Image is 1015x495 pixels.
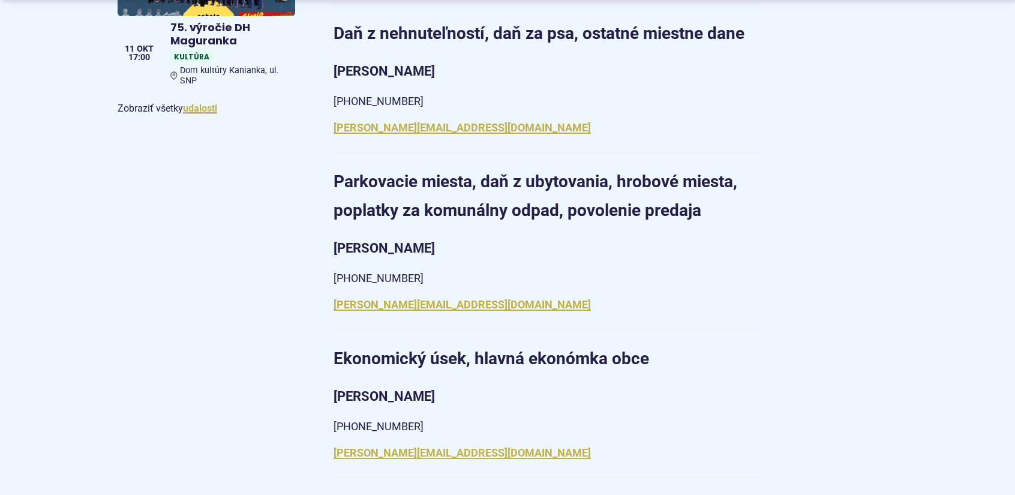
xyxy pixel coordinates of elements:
span: 17:00 [125,53,154,62]
p: [PHONE_NUMBER] [334,92,759,111]
p: [PHONE_NUMBER] [334,418,759,436]
a: [PERSON_NAME][EMAIL_ADDRESS][DOMAIN_NAME] [334,121,591,134]
strong: [PERSON_NAME] [334,64,435,79]
strong: [PERSON_NAME] [334,389,435,404]
strong: [PERSON_NAME] [334,241,435,256]
a: [PERSON_NAME][EMAIL_ADDRESS][DOMAIN_NAME] [334,446,591,459]
strong: Daň z nehnuteľností, daň za psa, ostatné miestne dane [334,23,744,43]
a: [PERSON_NAME][EMAIL_ADDRESS][DOMAIN_NAME] [334,298,591,311]
span: 11 [125,45,134,53]
strong: Ekonomický úsek, hlavná ekonómka obce [334,349,649,368]
a: Zobraziť všetky udalosti [183,103,217,114]
span: Dom kultúry Kanianka, ul. SNP [180,65,290,86]
span: Kultúra [170,50,213,63]
span: okt [137,45,154,53]
p: [PHONE_NUMBER] [334,269,759,288]
h4: 75. výročie DH Maguranka [170,21,290,48]
p: Zobraziť všetky [118,100,295,116]
strong: Parkovacie miesta, daň z ubytovania, hrobové miesta, poplatky za komunálny odpad, povolenie predaja [334,172,737,220]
